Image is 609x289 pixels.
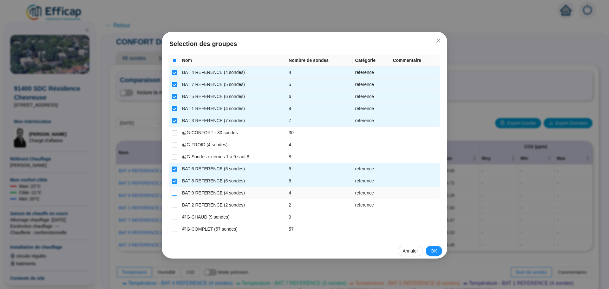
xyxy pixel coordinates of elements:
span: Selection des groupes [169,39,440,48]
td: 5 [286,163,352,175]
td: reference [353,115,390,127]
th: Commentaire [390,55,440,67]
td: 9 [286,211,352,223]
td: BAT 2 REFERENCE (2 sondes) [180,199,286,211]
span: Fermer [433,38,443,43]
td: BAT 1 REFERENCE (4 sondes) [180,103,286,115]
th: Catégorie [353,55,390,67]
td: reference [353,199,390,211]
td: BAT 5 REFERENCE (6 sondes) [180,91,286,103]
td: BAT 6 REFERENCE (5 sondes) [180,163,286,175]
td: 7 [286,115,352,127]
td: reference [353,163,390,175]
button: OK [426,246,442,256]
td: reference [353,103,390,115]
td: 4 [286,139,352,151]
td: 5 [286,79,352,91]
td: BAT 7 REFERENCE (5 sondes) [180,79,286,91]
th: Nombre de sondes [286,55,352,67]
td: BAT 9 REFERENCE (4 sondes) [180,187,286,199]
td: BAT 3 REFERENCE (7 sondes) [180,115,286,127]
td: @G-FROID (4 sondes) [180,139,286,151]
td: 4 [286,103,352,115]
td: 8 [286,151,352,163]
td: 30 [286,127,352,139]
td: @G-Sondes externes 1 à 9 sauf 8 [180,151,286,163]
td: 6 [286,175,352,187]
button: Annuler [398,246,423,256]
span: OK [431,248,437,254]
td: reference [353,91,390,103]
span: Annuler [403,248,418,254]
td: BAT 8 REFERENCE (6 sondes) [180,175,286,187]
td: reference [353,187,390,199]
th: Nom [180,55,286,67]
td: 6 [286,91,352,103]
td: 2 [286,199,352,211]
td: reference [353,67,390,79]
button: Close [433,36,443,46]
td: @G-CONFORT - 30 sondes [180,127,286,139]
td: @G-CHAUD (9 sondes) [180,211,286,223]
td: 57 [286,223,352,235]
td: @G-COMPLET (57 sondes) [180,223,286,235]
td: 4 [286,187,352,199]
td: reference [353,79,390,91]
td: BAT 4 REFERENCE (4 sondes) [180,67,286,79]
td: reference [353,175,390,187]
span: close [436,38,441,43]
td: 4 [286,67,352,79]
